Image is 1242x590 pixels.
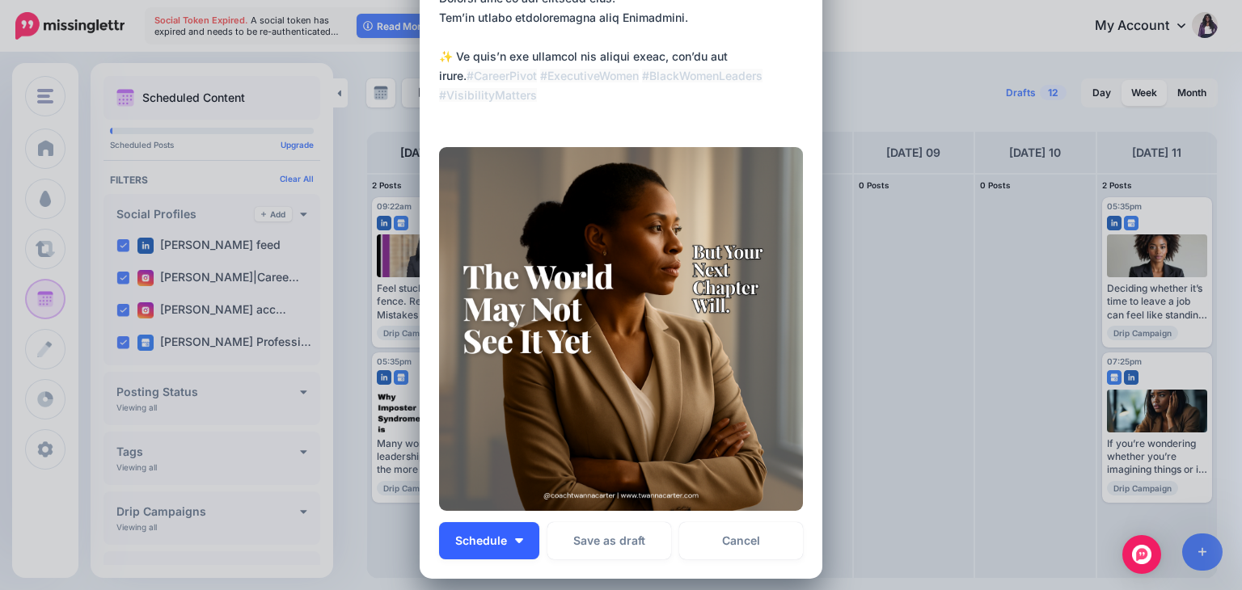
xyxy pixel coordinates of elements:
button: Save as draft [547,522,671,559]
a: Cancel [679,522,803,559]
span: Schedule [455,535,507,546]
button: Schedule [439,522,539,559]
img: arrow-down-white.png [515,538,523,543]
div: Open Intercom Messenger [1122,535,1161,574]
img: 53TCBZQO915P8XWYH2BPKUTSUQGDR1NC.png [439,147,803,511]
